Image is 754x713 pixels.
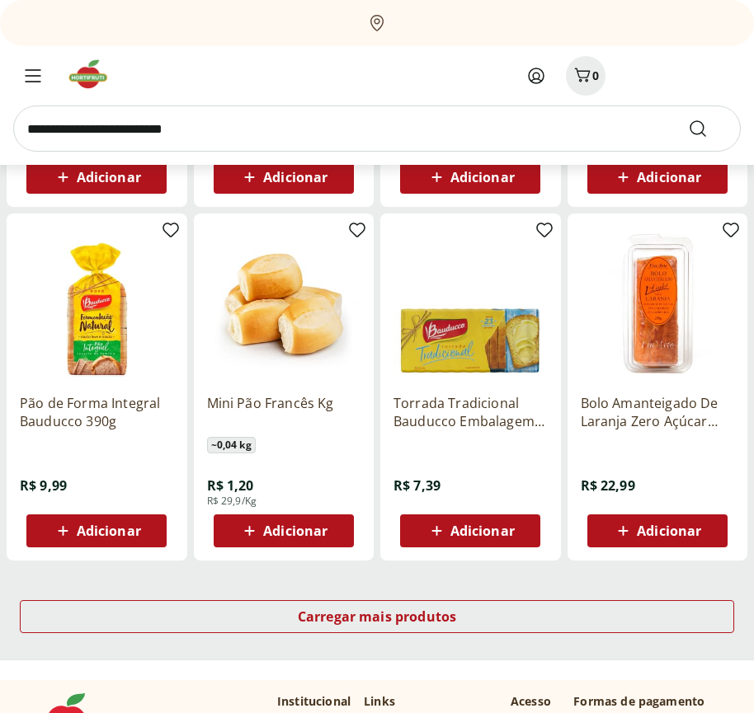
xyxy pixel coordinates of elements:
[400,161,540,194] button: Adicionar
[450,171,515,184] span: Adicionar
[263,171,328,184] span: Adicionar
[20,394,174,430] a: Pão de Forma Integral Bauducco 390g
[277,693,351,710] p: Institucional
[592,68,599,83] span: 0
[207,476,254,495] span: R$ 1,20
[20,600,734,640] a: Carregar mais produtos
[581,394,735,430] a: Bolo Amanteigado De Laranja Zero Açúcar Fin'Arte 250G
[13,106,741,152] input: search
[263,524,328,537] span: Adicionar
[26,514,167,547] button: Adicionar
[581,227,735,381] img: Bolo Amanteigado De Laranja Zero Açúcar Fin'Arte 250G
[214,514,354,547] button: Adicionar
[566,56,606,96] button: Carrinho
[207,437,256,453] span: ~ 0,04 kg
[573,693,721,710] p: Formas de pagamento
[207,227,361,381] img: Mini Pão Francês Kg
[207,495,257,508] span: R$ 29,9/Kg
[20,227,174,381] img: Pão de Forma Integral Bauducco 390g
[637,171,701,184] span: Adicionar
[20,476,67,495] span: R$ 9,99
[637,524,701,537] span: Adicionar
[77,524,141,537] span: Adicionar
[207,394,361,430] a: Mini Pão Francês Kg
[581,476,635,495] span: R$ 22,99
[214,161,354,194] button: Adicionar
[66,58,121,91] img: Hortifruti
[393,227,548,381] img: Torrada Tradicional Bauducco Embalagem 142G
[450,524,515,537] span: Adicionar
[393,394,548,430] a: Torrada Tradicional Bauducco Embalagem 142G
[393,476,441,495] span: R$ 7,39
[13,56,53,96] button: Menu
[77,171,141,184] span: Adicionar
[511,693,551,710] p: Acesso
[587,161,728,194] button: Adicionar
[298,610,457,623] span: Carregar mais produtos
[688,119,728,138] button: Submit Search
[26,161,167,194] button: Adicionar
[400,514,540,547] button: Adicionar
[587,514,728,547] button: Adicionar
